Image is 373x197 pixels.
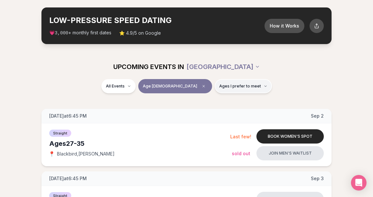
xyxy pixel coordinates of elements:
[186,60,260,74] button: [GEOGRAPHIC_DATA]
[256,146,324,160] button: Join men's waitlist
[230,134,251,139] span: Last few!
[311,175,324,182] span: Sep 3
[119,30,161,36] span: ⭐ 4.9/5 on Google
[101,79,136,93] button: All Events
[200,82,208,90] span: Clear age
[106,84,125,89] span: All Events
[311,113,324,119] span: Sep 2
[49,29,111,36] span: 💗 + monthly first dates
[232,151,250,156] span: Sold Out
[55,30,68,36] span: 3,000
[143,84,197,89] span: Age [DEMOGRAPHIC_DATA]
[49,175,87,182] span: [DATE] at 6:45 PM
[219,84,261,89] span: Ages I prefer to meet
[49,151,54,156] span: 📍
[49,15,265,26] h2: LOW-PRESSURE SPEED DATING
[57,151,115,157] span: Blackbird , [PERSON_NAME]
[49,139,230,148] div: Ages 27-35
[351,175,367,191] div: Open Intercom Messenger
[49,130,71,137] span: Straight
[49,113,87,119] span: [DATE] at 6:45 PM
[113,62,184,71] span: UPCOMING EVENTS IN
[265,19,304,33] button: How it Works
[256,129,324,144] button: Book women's spot
[215,79,272,93] button: Ages I prefer to meet
[138,79,212,93] button: Age [DEMOGRAPHIC_DATA]Clear age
